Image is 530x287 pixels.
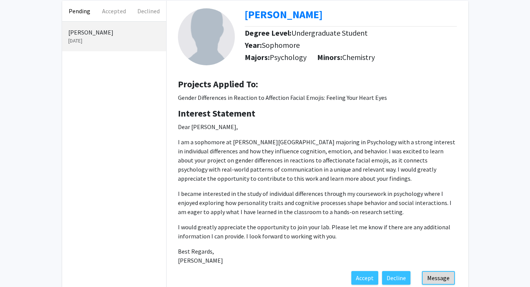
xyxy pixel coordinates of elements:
p: I became interested in the study of individual differences through my coursework in psychology wh... [178,189,457,216]
p: I would greatly appreciate the opportunity to join your lab. Please let me know if there are any ... [178,222,457,241]
p: I am a sophomore at [PERSON_NAME][GEOGRAPHIC_DATA] majoring in Psychology with a strong interest ... [178,137,457,183]
button: Accept [351,271,378,285]
img: Profile Picture [178,8,235,65]
button: Pending [62,1,97,21]
iframe: Chat [6,253,32,281]
span: Psychology [270,52,307,62]
b: Projects Applied To: [178,78,258,90]
p: [DATE] [68,37,160,45]
b: Year: [245,40,262,50]
b: [PERSON_NAME] [245,8,322,21]
span: Chemistry [342,52,375,62]
p: [PERSON_NAME] [178,256,457,265]
p: Dear [PERSON_NAME], [178,122,457,131]
p: Best Regards, [178,122,457,265]
p: [PERSON_NAME] [68,28,160,37]
button: Accepted [97,1,131,21]
span: Undergraduate Student [291,28,368,38]
b: Degree Level: [245,28,291,38]
b: Minors: [317,52,342,62]
button: Decline [382,271,410,285]
button: Message [422,271,455,285]
p: Gender Differences in Reaction to Affection Facial Emojis: Feeling Your Heart Eyes [178,93,457,102]
button: Declined [131,1,166,21]
b: Interest Statement [178,107,255,119]
b: Majors: [245,52,270,62]
span: Sophomore [262,40,300,50]
a: Opens in a new tab [245,8,322,21]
